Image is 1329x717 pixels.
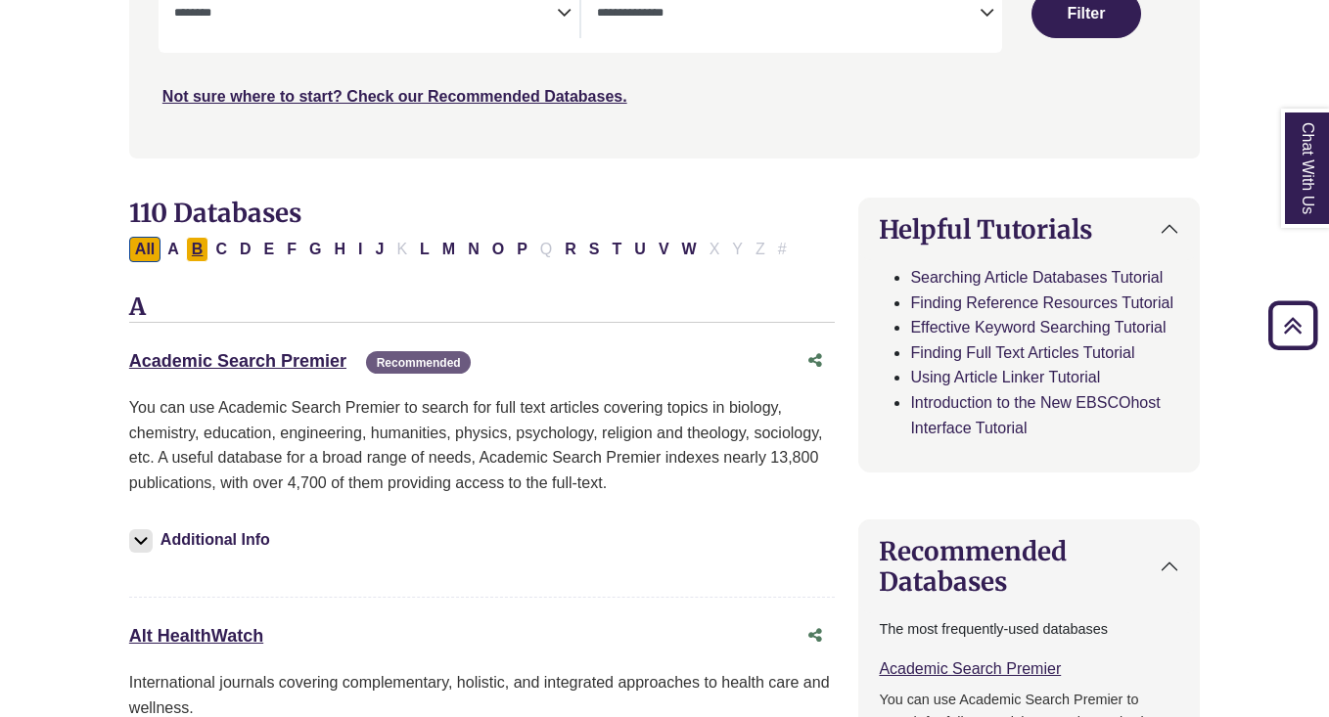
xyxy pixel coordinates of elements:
[486,237,510,262] button: Filter Results O
[462,237,485,262] button: Filter Results N
[597,7,980,22] textarea: Search
[859,520,1199,612] button: Recommended Databases
[628,237,652,262] button: Filter Results U
[369,237,390,262] button: Filter Results J
[879,618,1179,641] p: The most frequently-used databases
[129,526,276,554] button: Additional Info
[209,237,233,262] button: Filter Results C
[559,237,582,262] button: Filter Results R
[796,617,835,654] button: Share this database
[436,237,461,262] button: Filter Results M
[186,237,209,262] button: Filter Results B
[607,237,628,262] button: Filter Results T
[910,319,1166,336] a: Effective Keyword Searching Tutorial
[879,660,1061,677] a: Academic Search Premier
[910,394,1160,436] a: Introduction to the New EBSCOhost Interface Tutorial
[129,237,160,262] button: All
[796,342,835,380] button: Share this database
[303,237,327,262] button: Filter Results G
[910,294,1173,311] a: Finding Reference Resources Tutorial
[129,240,795,256] div: Alpha-list to filter by first letter of database name
[910,269,1163,286] a: Searching Article Databases Tutorial
[859,199,1199,260] button: Helpful Tutorials
[162,88,627,105] a: Not sure where to start? Check our Recommended Databases.
[129,395,836,495] p: You can use Academic Search Premier to search for full text articles covering topics in biology, ...
[414,237,435,262] button: Filter Results L
[129,293,836,323] h3: A
[258,237,281,262] button: Filter Results E
[281,237,302,262] button: Filter Results F
[129,197,301,229] span: 110 Databases
[910,369,1100,385] a: Using Article Linker Tutorial
[352,237,368,262] button: Filter Results I
[910,344,1134,361] a: Finding Full Text Articles Tutorial
[583,237,606,262] button: Filter Results S
[511,237,533,262] button: Filter Results P
[234,237,257,262] button: Filter Results D
[1261,312,1324,338] a: Back to Top
[676,237,703,262] button: Filter Results W
[328,237,351,262] button: Filter Results H
[366,351,470,374] span: Recommended
[129,626,263,646] a: Alt HealthWatch
[161,237,185,262] button: Filter Results A
[653,237,675,262] button: Filter Results V
[129,351,346,371] a: Academic Search Premier
[174,7,557,22] textarea: Search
